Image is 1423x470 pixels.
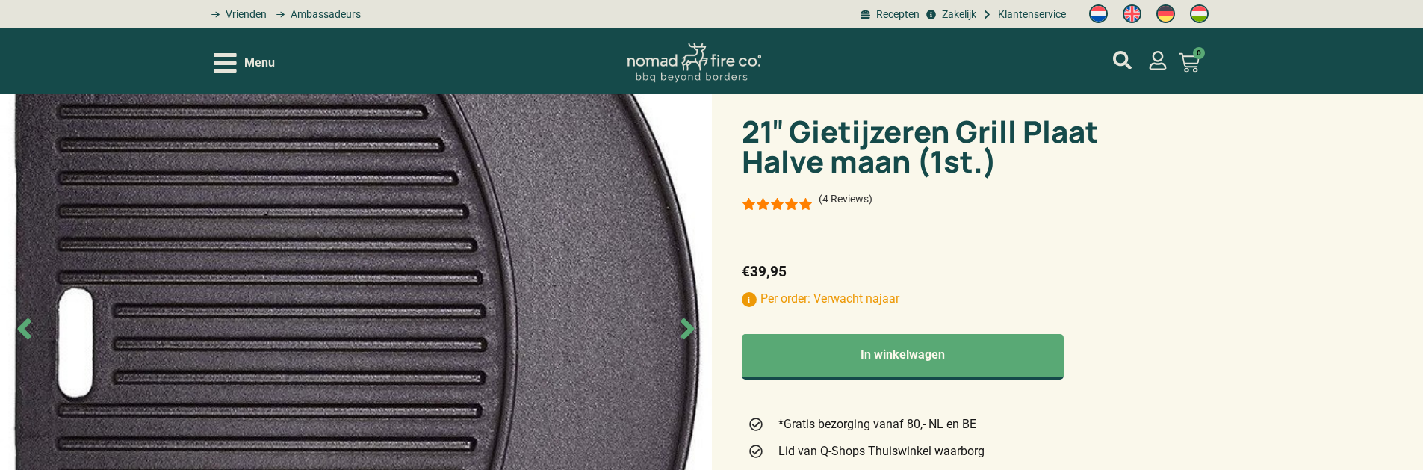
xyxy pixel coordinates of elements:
[872,7,920,22] span: Recepten
[222,7,267,22] span: Vrienden
[748,415,1119,433] a: *Gratis bezorging vanaf 80,- NL en BE
[775,442,985,460] span: Lid van Q-Shops Thuiswinkel waarborg
[742,117,1125,176] h1: 21″ Gietijzeren Grill Plaat Halve maan (1st.)
[1123,4,1141,23] img: Engels
[1156,4,1175,23] img: Duits
[923,7,976,22] a: grill bill zakeljk
[742,334,1064,380] button: In winkelwagen
[1190,4,1209,23] img: Hongaars
[858,7,920,22] a: BBQ recepten
[244,54,275,72] span: Menu
[742,263,750,280] span: €
[775,415,976,433] span: *Gratis bezorging vanaf 80,- NL en BE
[819,191,872,206] p: (4 Reviews)
[1113,51,1132,69] a: mijn account
[742,290,1125,308] p: Per order: Verwacht najaar
[938,7,976,22] span: Zakelijk
[980,7,1066,22] a: grill bill klantenservice
[1161,43,1218,82] a: 0
[1115,1,1149,28] a: Switch to Engels
[270,7,360,22] a: grill bill ambassadors
[206,7,267,22] a: grill bill vrienden
[627,43,761,83] img: Nomad Logo
[1089,4,1108,23] img: Nederlands
[7,312,41,346] span: Previous slide
[214,50,275,76] div: Open/Close Menu
[748,442,1119,460] a: Lid van Q-Shops Thuiswinkel waarborg
[671,312,704,346] span: Next slide
[994,7,1066,22] span: Klantenservice
[1182,1,1216,28] a: Switch to Hongaars
[1193,47,1205,59] span: 0
[1148,51,1168,70] a: mijn account
[287,7,361,22] span: Ambassadeurs
[1149,1,1182,28] a: Switch to Duits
